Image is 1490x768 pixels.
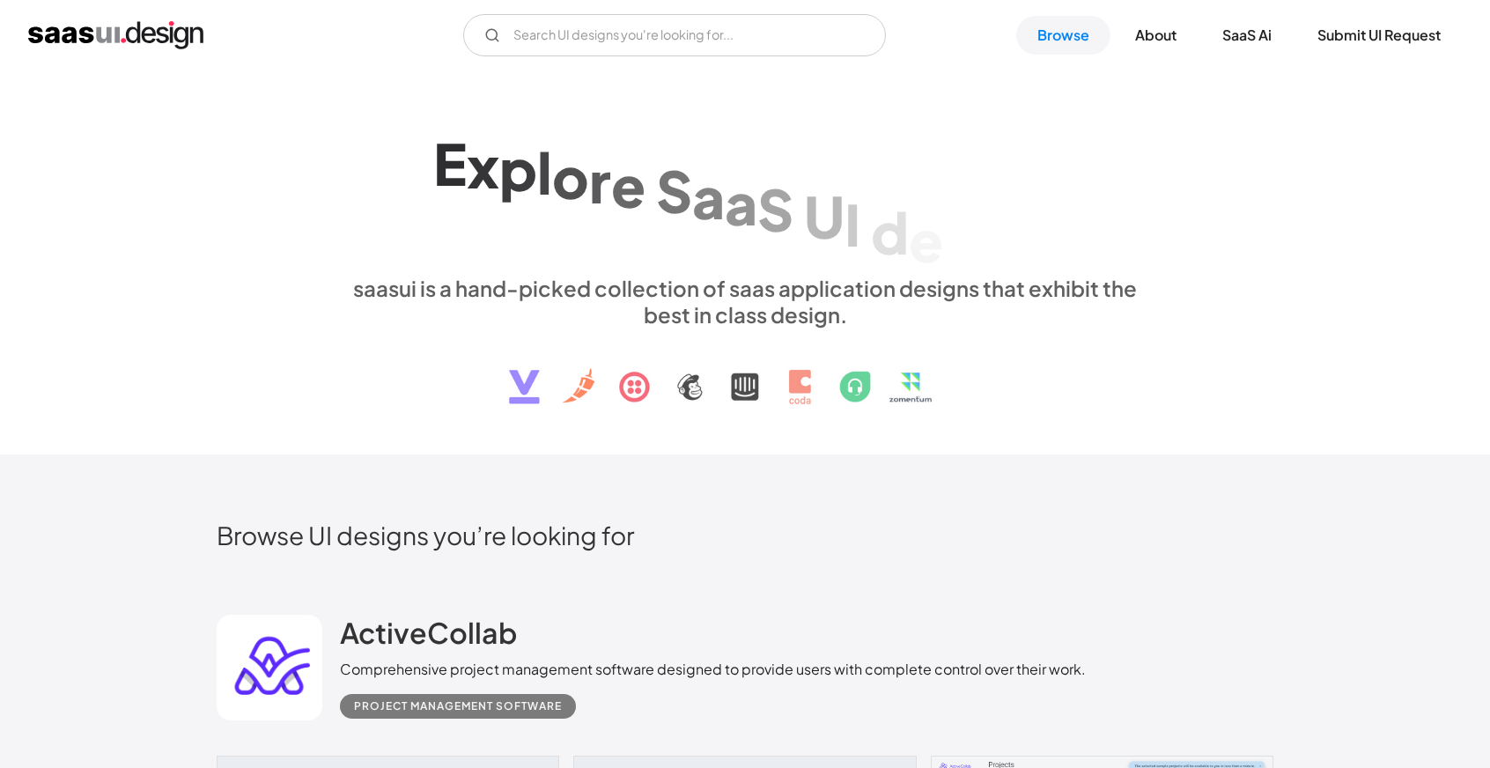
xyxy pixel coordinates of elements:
div: a [725,169,757,237]
a: Submit UI Request [1296,16,1462,55]
input: Search UI designs you're looking for... [463,14,886,56]
img: text, icon, saas logo [478,328,1012,419]
form: Email Form [463,14,886,56]
a: home [28,21,203,49]
div: o [552,143,589,210]
a: About [1114,16,1198,55]
div: Project Management Software [354,696,562,717]
div: a [692,163,725,231]
div: U [804,182,845,250]
div: p [499,135,537,203]
div: l [537,138,552,206]
div: S [656,157,692,225]
div: saasui is a hand-picked collection of saas application designs that exhibit the best in class des... [340,275,1150,328]
div: r [589,147,611,215]
div: I [845,190,860,258]
div: S [757,175,793,243]
h2: ActiveCollab [340,615,517,650]
a: ActiveCollab [340,615,517,659]
a: SaaS Ai [1201,16,1293,55]
div: e [611,151,645,219]
h2: Browse UI designs you’re looking for [217,520,1273,550]
div: e [909,206,943,274]
div: d [871,198,909,266]
div: Comprehensive project management software designed to provide users with complete control over th... [340,659,1086,680]
div: x [467,131,499,199]
a: Browse [1016,16,1110,55]
div: E [433,129,467,196]
h1: Explore SaaS UI design patterns & interactions. [340,122,1150,258]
